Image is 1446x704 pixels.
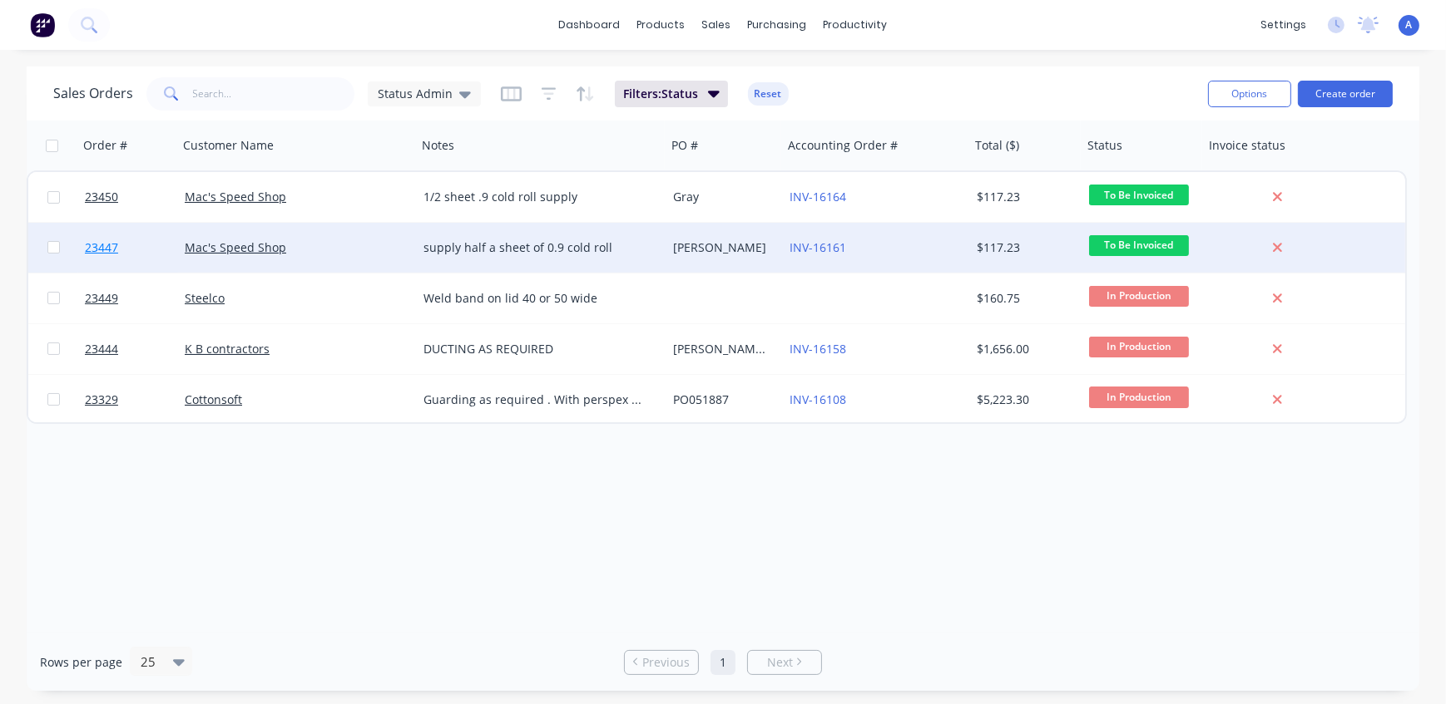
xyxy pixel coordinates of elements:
button: Reset [748,82,789,106]
div: settings [1252,12,1315,37]
span: Filters: Status [623,86,698,102]
a: Previous page [625,654,698,671]
button: Create order [1298,81,1393,107]
a: 23449 [85,273,185,323]
div: purchasing [740,12,815,37]
span: 23444 [85,341,118,357]
a: 23444 [85,324,185,374]
a: INV-16161 [790,239,846,255]
input: Search... [193,77,355,111]
div: Total ($) [975,137,1019,154]
div: Weld band on lid 40 or 50 wide [423,290,648,307]
a: K B contractors [185,341,270,357]
div: products [629,12,694,37]
div: supply half a sheet of 0.9 cold roll [423,239,648,256]
a: INV-16164 [790,189,846,204]
div: $5,223.30 [977,391,1071,408]
button: Filters:Status [615,81,728,107]
a: 23450 [85,172,185,222]
span: In Production [1089,386,1189,407]
a: INV-16108 [790,391,846,407]
div: Invoice status [1209,137,1285,154]
div: $160.75 [977,290,1071,307]
span: 23447 [85,239,118,256]
div: Customer Name [183,137,274,154]
div: [PERSON_NAME] concrete E/T [673,341,771,357]
div: PO051887 [673,391,771,408]
a: Page 1 is your current page [711,650,735,675]
a: 23447 [85,223,185,273]
span: Next [767,654,793,671]
a: INV-16158 [790,341,846,357]
a: Mac's Speed Shop [185,239,286,255]
div: 1/2 sheet .9 cold roll supply [423,189,648,205]
span: To Be Invoiced [1089,235,1189,256]
a: Next page [748,654,821,671]
span: 23450 [85,189,118,205]
ul: Pagination [617,650,829,675]
div: Gray [673,189,771,205]
a: Cottonsoft [185,391,242,407]
span: A [1406,17,1413,32]
span: Status Admin [378,85,453,102]
div: PO # [671,137,698,154]
a: dashboard [551,12,629,37]
div: $117.23 [977,189,1071,205]
h1: Sales Orders [53,86,133,101]
span: In Production [1089,286,1189,307]
img: Factory [30,12,55,37]
div: DUCTING AS REQUIRED [423,341,648,357]
button: Options [1208,81,1291,107]
span: 23329 [85,391,118,408]
div: Guarding as required . With perspex and powder coated [423,391,648,408]
div: Accounting Order # [788,137,898,154]
a: Mac's Speed Shop [185,189,286,204]
span: Rows per page [40,654,122,671]
div: [PERSON_NAME] [673,239,771,256]
span: In Production [1089,337,1189,357]
div: Status [1087,137,1122,154]
div: productivity [815,12,896,37]
span: 23449 [85,290,118,307]
a: 23329 [85,375,185,425]
div: $117.23 [977,239,1071,256]
div: sales [694,12,740,37]
a: Steelco [185,290,225,306]
div: Order # [83,137,127,154]
span: To Be Invoiced [1089,185,1189,205]
div: $1,656.00 [977,341,1071,357]
div: Notes [422,137,454,154]
span: Previous [642,654,690,671]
